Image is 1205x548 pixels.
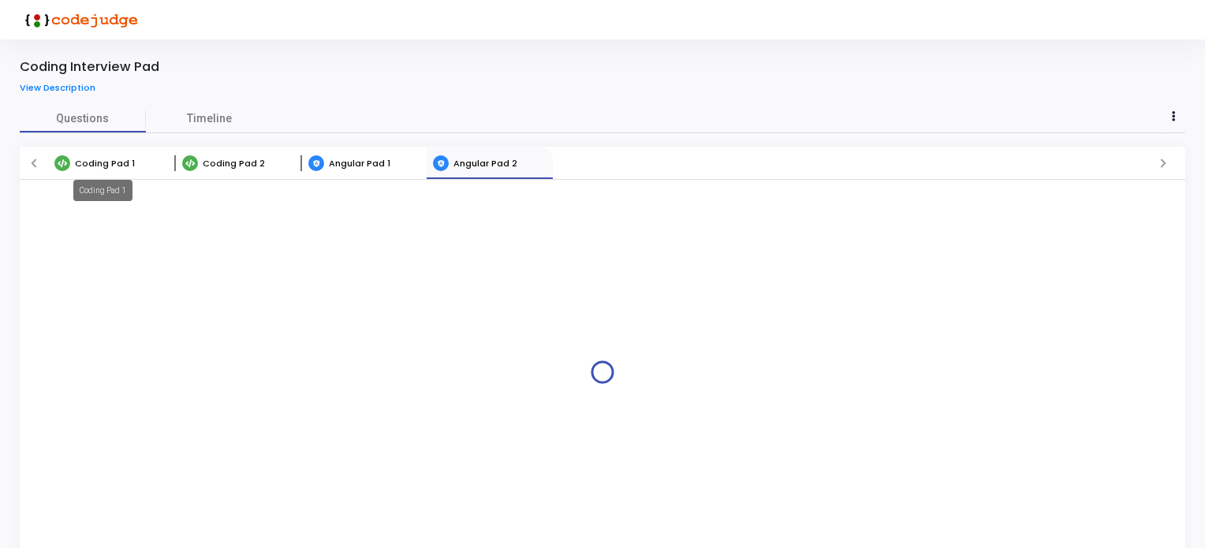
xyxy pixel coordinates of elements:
[453,157,517,170] span: Angular Pad 2
[20,4,138,35] img: logo
[203,157,265,170] span: Coding Pad 2
[20,59,159,75] div: Coding Interview Pad
[187,110,232,127] span: Timeline
[329,157,390,170] span: Angular Pad 1
[75,157,135,170] span: Coding Pad 1
[20,110,146,127] span: Questions
[73,180,132,201] div: Coding Pad 1
[20,83,107,93] a: View Description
